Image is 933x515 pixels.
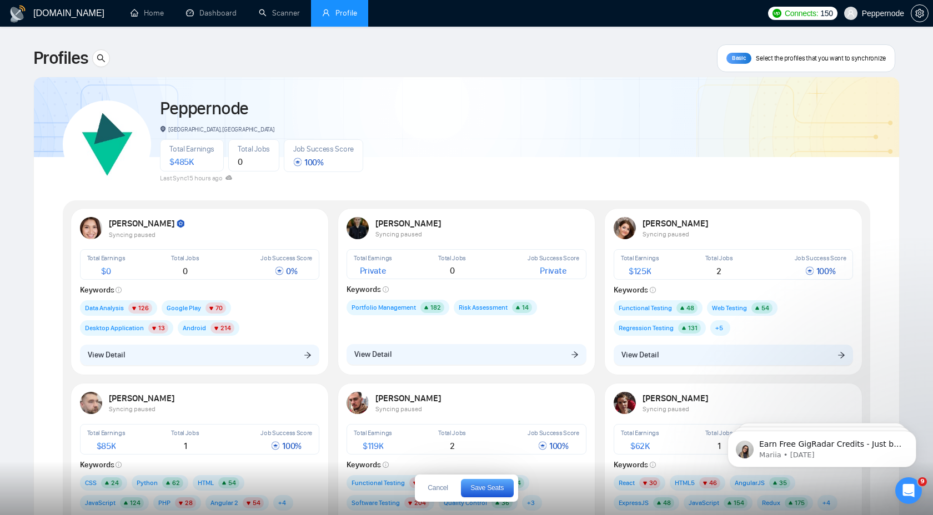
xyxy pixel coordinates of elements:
span: 1 [184,441,187,451]
span: Profile [335,8,357,18]
span: View Detail [88,349,125,361]
img: top_rated [176,219,186,229]
span: Cancel [428,484,448,491]
span: arrow-right [304,351,312,359]
span: Job Success Score [795,254,846,262]
span: info-circle [650,287,656,293]
span: Job Success Score [528,254,579,262]
span: Private [540,265,566,276]
span: 14 [522,304,529,311]
span: Total Earnings [169,144,214,154]
span: Android [183,322,206,334]
span: $ 85K [97,441,116,451]
button: Save Seats [461,479,514,497]
strong: [PERSON_NAME] [109,393,176,403]
span: Syncing paused [109,405,155,413]
span: 0 [450,265,455,276]
span: 0 % [275,266,297,276]
span: Job Success Score [260,254,312,262]
a: searchScanner [259,8,300,18]
span: 70 [215,304,223,312]
button: setting [911,4,929,22]
button: View Detailarrow-right [347,344,586,365]
span: [GEOGRAPHIC_DATA], [GEOGRAPHIC_DATA] [160,125,274,133]
a: dashboardDashboard [186,8,237,18]
strong: Keywords [80,285,122,295]
img: logo [9,5,27,23]
span: Portfolio Management [352,302,416,313]
span: Total Earnings [354,429,392,437]
span: Connects: [785,7,818,19]
span: 13 [158,324,165,332]
span: 0 [238,156,243,167]
span: 100 % [293,157,324,168]
button: search [92,49,110,67]
span: Basic [732,54,746,62]
strong: [PERSON_NAME] [375,393,443,403]
button: View Detailarrow-right [614,345,854,366]
iframe: Intercom notifications message [711,407,933,485]
span: Syncing paused [109,231,155,239]
strong: Keywords [614,285,656,295]
span: Total Jobs [171,254,199,262]
span: 2 [716,266,721,276]
span: 131 [688,324,698,332]
a: setting [911,9,929,18]
span: 214 [220,324,231,332]
span: Data Analysis [85,302,124,314]
span: Risk Assessment [459,302,508,313]
strong: [PERSON_NAME] [643,393,710,403]
span: Job Success Score [260,429,312,437]
span: Syncing paused [643,405,689,413]
span: Private [360,265,387,276]
span: Total Jobs [438,429,466,437]
img: Peppernode [68,105,146,183]
span: 0 [183,266,188,276]
img: USER [614,217,636,239]
span: Syncing paused [643,230,689,238]
span: Total Jobs [438,254,466,262]
span: Regression Testing [619,322,674,334]
span: search [93,54,109,63]
span: Last Sync 15 hours ago [160,174,232,182]
span: Total Earnings [87,429,126,437]
strong: Keywords [614,460,656,469]
span: setting [911,9,928,18]
span: $ 485K [169,156,194,167]
iframe: Intercom live chat [895,477,922,504]
span: 100 % [538,441,569,451]
strong: [PERSON_NAME] [375,218,443,229]
span: Total Jobs [171,429,199,437]
span: 100 % [271,441,302,451]
span: info-circle [116,287,122,293]
span: Functional Testing [619,302,672,314]
span: Web Testing [712,302,747,314]
span: user [847,9,855,17]
span: $ 0 [101,266,111,276]
button: Cancel [419,479,456,497]
span: Google Play [167,302,201,314]
img: USER [80,392,102,414]
span: 150 [820,7,832,19]
span: environment [160,126,166,132]
span: arrow-right [837,351,845,359]
span: Job Success Score [528,429,579,437]
span: View Detail [621,349,659,361]
span: info-circle [383,286,389,292]
img: USER [347,392,369,414]
span: Profiles [33,45,88,72]
span: 54 [761,304,769,312]
span: 9 [918,477,927,486]
span: Syncing paused [375,405,422,413]
strong: Keywords [80,460,122,469]
span: 100 % [805,266,836,276]
img: upwork-logo.png [773,9,781,18]
img: USER [614,392,636,414]
span: $ 119K [363,441,384,451]
span: user [322,9,330,17]
button: View Detailarrow-right [80,345,320,366]
img: USER [347,217,369,239]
